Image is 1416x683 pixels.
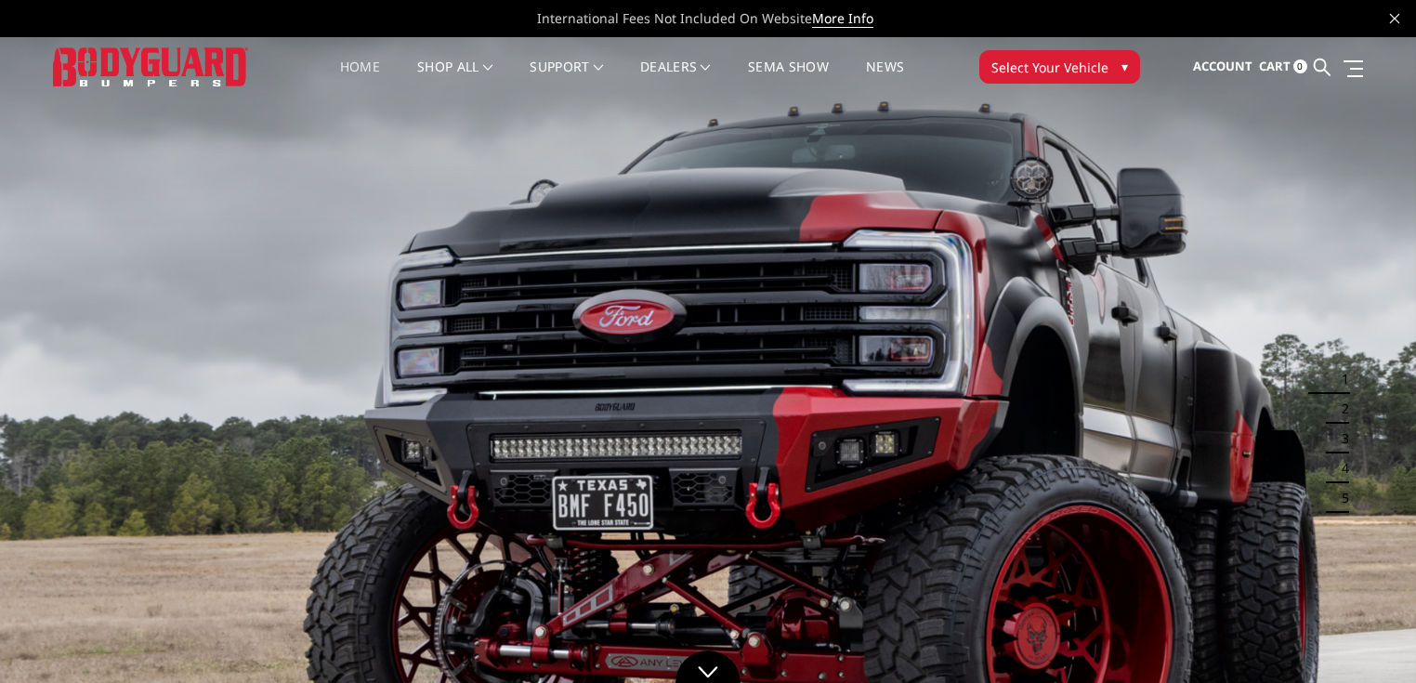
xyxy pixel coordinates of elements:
a: Home [340,60,380,97]
a: Dealers [640,60,711,97]
a: Cart 0 [1259,42,1307,92]
iframe: Chat Widget [1323,594,1416,683]
a: News [866,60,904,97]
span: Select Your Vehicle [991,58,1108,77]
span: 0 [1293,59,1307,73]
button: Select Your Vehicle [979,50,1140,84]
button: 5 of 5 [1331,483,1349,513]
a: More Info [812,9,873,28]
img: BODYGUARD BUMPERS [53,47,248,85]
a: Account [1193,42,1252,92]
button: 3 of 5 [1331,424,1349,453]
span: ▾ [1121,57,1128,76]
button: 1 of 5 [1331,364,1349,394]
button: 4 of 5 [1331,453,1349,483]
a: SEMA Show [748,60,829,97]
a: Click to Down [675,650,741,683]
span: Account [1193,58,1252,74]
span: Cart [1259,58,1291,74]
button: 2 of 5 [1331,394,1349,424]
a: shop all [417,60,492,97]
a: Support [530,60,603,97]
